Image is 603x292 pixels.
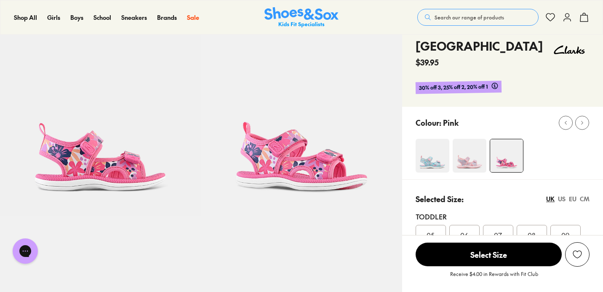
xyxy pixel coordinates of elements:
[416,139,449,173] img: 4-553487_1
[549,37,590,62] img: Vendor logo
[264,7,339,28] a: Shoes & Sox
[264,7,339,28] img: SNS_Logo_Responsive.svg
[558,195,566,203] div: US
[580,195,590,203] div: CM
[443,117,459,128] p: Pink
[528,230,536,240] span: 08
[416,117,441,128] p: Colour:
[450,270,538,285] p: Receive $4.00 in Rewards with Fit Club
[93,13,111,22] span: School
[546,195,555,203] div: UK
[157,13,177,22] span: Brands
[47,13,60,22] a: Girls
[417,9,539,26] button: Search our range of products
[93,13,111,22] a: School
[460,230,468,240] span: 06
[416,37,543,55] h4: [GEOGRAPHIC_DATA]
[427,230,435,240] span: 05
[494,230,502,240] span: 07
[157,13,177,22] a: Brands
[416,242,562,267] button: Select Size
[14,13,37,22] span: Shop All
[416,193,464,205] p: Selected Size:
[187,13,199,22] a: Sale
[416,211,590,222] div: Toddler
[565,242,590,267] button: Add to Wishlist
[419,82,488,92] span: 30% off 3, 25% off 2, 20% off 1
[47,13,60,22] span: Girls
[121,13,147,22] a: Sneakers
[70,13,83,22] span: Boys
[569,195,576,203] div: EU
[187,13,199,22] span: Sale
[14,13,37,22] a: Shop All
[490,139,523,172] img: 4-556816_1
[70,13,83,22] a: Boys
[453,139,486,173] img: 4-553481_1
[201,14,402,216] img: 5-556817_1
[561,230,569,240] span: 09
[416,57,439,68] span: $39.95
[8,235,42,267] iframe: Gorgias live chat messenger
[435,14,504,21] span: Search our range of products
[121,13,147,22] span: Sneakers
